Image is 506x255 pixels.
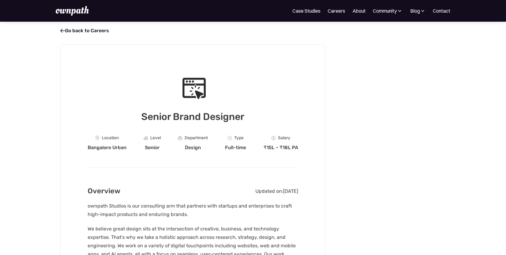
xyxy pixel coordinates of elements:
[225,145,246,151] div: Full-time
[88,202,298,219] p: ownpath Studios is our consulting arm that partners with startups and enterprises to craft high-i...
[145,145,160,151] div: Senior
[278,135,290,140] div: Salary
[292,7,320,14] a: Case Studies
[150,135,161,140] div: Level
[264,145,298,151] div: ₹15L – ₹18L PA
[144,136,148,140] img: Graph Icon - Job Board X Webflow Template
[95,135,99,140] img: Location Icon - Job Board X Webflow Template
[234,135,244,140] div: Type
[60,28,65,34] span: 
[88,110,298,123] h1: Senior Brand Designer
[255,188,283,194] div: Updated on:
[271,136,276,140] img: Money Icon - Job Board X Webflow Template
[433,7,450,14] a: Contact
[102,135,119,140] div: Location
[410,7,420,14] div: Blog
[283,188,298,194] div: [DATE]
[328,7,345,14] a: Careers
[88,185,120,197] h2: Overview
[352,7,366,14] a: About
[410,7,426,14] div: Blog
[228,136,232,140] img: Clock Icon - Job Board X Webflow Template
[373,7,403,14] div: Community
[88,145,126,151] div: Bangalore Urban
[185,135,208,140] div: Department
[373,7,397,14] div: Community
[185,145,201,151] div: Design
[60,28,109,33] a: Go back to Careers
[178,136,182,140] img: Portfolio Icon - Job Board X Webflow Template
